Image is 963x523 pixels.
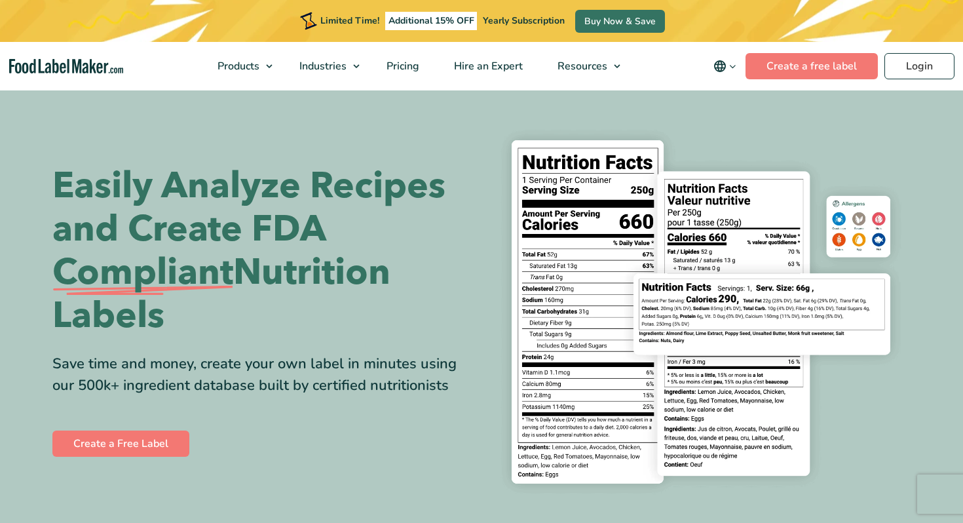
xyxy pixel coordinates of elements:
[52,251,233,294] span: Compliant
[52,431,189,457] a: Create a Free Label
[295,59,348,73] span: Industries
[483,14,565,27] span: Yearly Subscription
[437,42,537,90] a: Hire an Expert
[704,53,746,79] button: Change language
[52,165,472,338] h1: Easily Analyze Recipes and Create FDA Nutrition Labels
[450,59,524,73] span: Hire an Expert
[385,12,478,30] span: Additional 15% OFF
[746,53,878,79] a: Create a free label
[383,59,421,73] span: Pricing
[320,14,379,27] span: Limited Time!
[214,59,261,73] span: Products
[282,42,366,90] a: Industries
[884,53,954,79] a: Login
[540,42,627,90] a: Resources
[52,353,472,397] div: Save time and money, create your own label in minutes using our 500k+ ingredient database built b...
[554,59,609,73] span: Resources
[369,42,434,90] a: Pricing
[9,59,123,74] a: Food Label Maker homepage
[200,42,279,90] a: Products
[575,10,665,33] a: Buy Now & Save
